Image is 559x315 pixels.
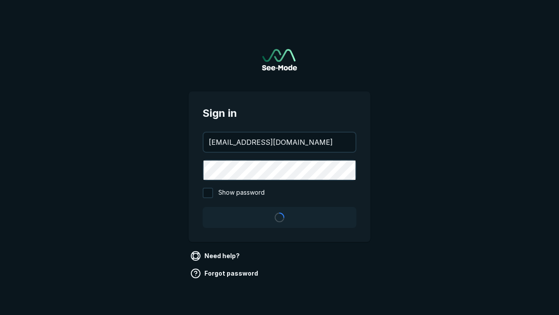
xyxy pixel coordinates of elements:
img: See-Mode Logo [262,49,297,70]
a: Forgot password [189,266,262,280]
input: your@email.com [204,133,355,152]
span: Sign in [203,105,356,121]
a: Go to sign in [262,49,297,70]
span: Show password [218,188,265,198]
a: Need help? [189,249,243,263]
